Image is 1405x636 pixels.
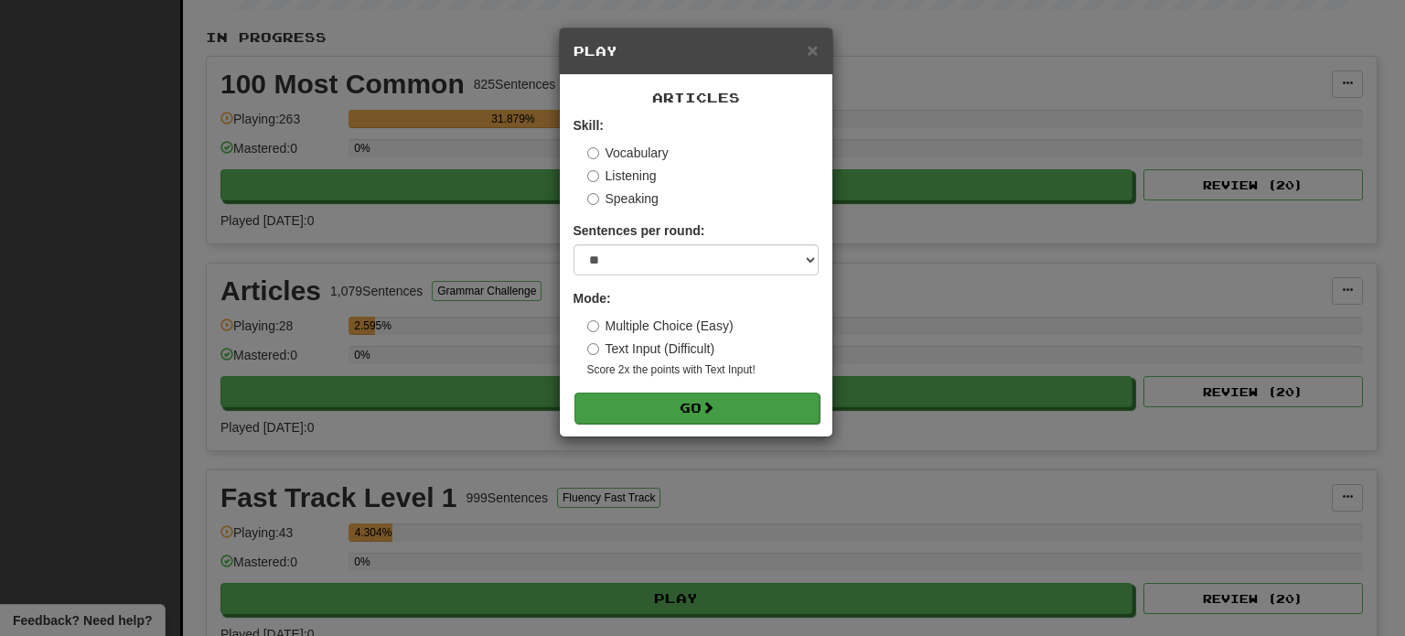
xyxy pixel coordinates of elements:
input: Vocabulary [587,147,599,159]
input: Multiple Choice (Easy) [587,320,599,332]
strong: Mode: [574,291,611,306]
label: Multiple Choice (Easy) [587,317,734,335]
label: Text Input (Difficult) [587,340,715,358]
input: Speaking [587,193,599,205]
button: Go [574,393,820,424]
button: Close [807,40,818,59]
label: Sentences per round: [574,221,705,240]
label: Vocabulary [587,144,669,162]
input: Text Input (Difficult) [587,343,599,355]
small: Score 2x the points with Text Input ! [587,362,819,378]
strong: Skill: [574,118,604,133]
span: × [807,39,818,60]
label: Speaking [587,189,659,208]
span: Articles [652,90,740,105]
input: Listening [587,170,599,182]
h5: Play [574,42,819,60]
label: Listening [587,167,657,185]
